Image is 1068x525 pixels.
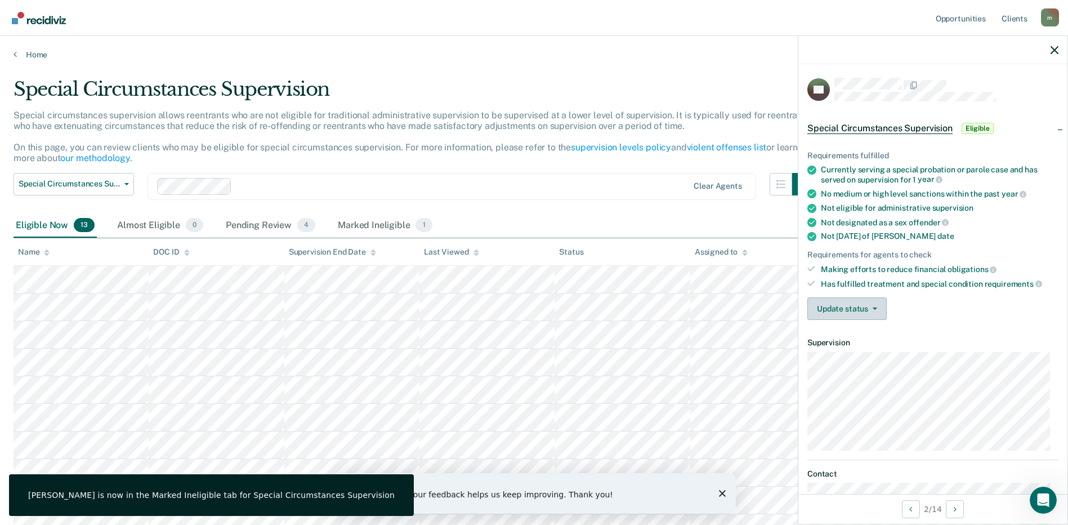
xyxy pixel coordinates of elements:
[14,213,97,238] div: Eligible Now
[289,247,376,257] div: Supervision End Date
[807,250,1058,260] div: Requirements for agents to check
[937,232,954,241] span: date
[821,264,1058,274] div: Making efforts to reduce financial
[18,247,50,257] div: Name
[28,490,395,500] div: [PERSON_NAME] is now in the Marked Ineligible tab for Special Circumstances Supervision
[1030,487,1057,514] iframe: Intercom live chat
[1041,8,1059,26] button: Profile dropdown button
[798,494,1067,524] div: 2 / 14
[415,218,432,233] span: 1
[962,123,994,134] span: Eligible
[153,247,189,257] div: DOC ID
[918,175,942,184] span: year
[19,179,120,189] span: Special Circumstances Supervision
[948,265,996,274] span: obligations
[571,142,671,153] a: supervision levels policy
[74,218,95,233] span: 13
[821,217,1058,228] div: Not designated as a sex
[902,500,920,518] button: Previous Opportunity
[297,218,315,233] span: 4
[932,203,973,212] span: supervision
[60,153,130,163] a: our methodology
[1002,189,1026,198] span: year
[695,247,748,257] div: Assigned to
[1041,8,1059,26] div: m
[985,279,1042,288] span: requirements
[946,500,964,518] button: Next Opportunity
[807,338,1058,348] dt: Supervision
[821,165,1058,184] div: Currently serving a special probation or parole case and has served on supervision for 1
[821,279,1058,289] div: Has fulfilled treatment and special condition
[807,151,1058,161] div: Requirements fulfilled
[14,50,1054,60] a: Home
[12,12,66,24] img: Recidiviz
[186,218,203,233] span: 0
[798,110,1067,146] div: Special Circumstances SupervisionEligible
[224,213,318,238] div: Pending Review
[821,203,1058,213] div: Not eligible for administrative
[115,213,205,238] div: Almost Eligible
[559,247,583,257] div: Status
[694,181,741,191] div: Clear agents
[687,142,767,153] a: violent offenses list
[333,473,736,514] iframe: Survey by Kim from Recidiviz
[909,218,949,227] span: offender
[807,123,953,134] span: Special Circumstances Supervision
[807,297,887,320] button: Update status
[424,247,479,257] div: Last Viewed
[336,213,435,238] div: Marked Ineligible
[14,78,815,110] div: Special Circumstances Supervision
[14,110,810,164] p: Special circumstances supervision allows reentrants who are not eligible for traditional administ...
[807,469,1058,479] dt: Contact
[821,189,1058,199] div: No medium or high level sanctions within the past
[821,232,1058,241] div: Not [DATE] of [PERSON_NAME]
